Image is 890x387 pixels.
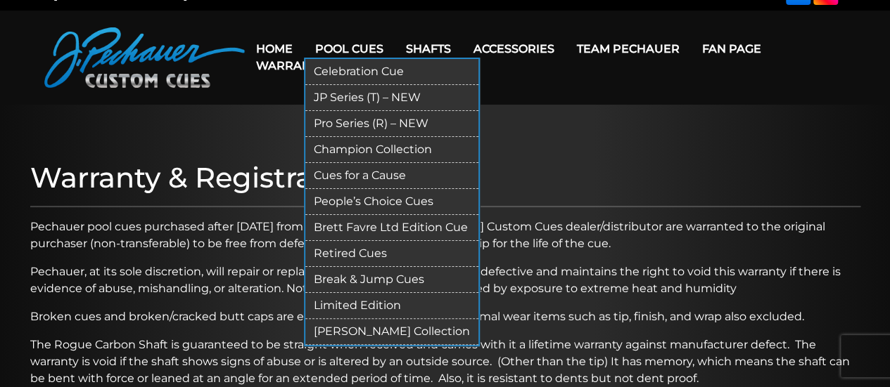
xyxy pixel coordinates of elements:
[305,241,478,267] a: Retired Cues
[305,137,478,163] a: Champion Collection
[336,48,389,84] a: Cart
[305,111,478,137] a: Pro Series (R) – NEW
[30,336,860,387] p: The Rogue Carbon Shaft is guaranteed to be straight when received and carries with it a lifetime ...
[30,218,860,252] p: Pechauer pool cues purchased after [DATE] from an authorized [PERSON_NAME] Custom Cues dealer/dis...
[30,161,860,195] h1: Warranty & Registration
[691,31,773,67] a: Fan Page
[30,263,860,297] p: Pechauer, at its sole discretion, will repair or replace any pool cue it deems to be defective an...
[44,27,245,88] img: Pechauer Custom Cues
[305,267,478,293] a: Break & Jump Cues
[245,31,304,67] a: Home
[305,189,478,215] a: People’s Choice Cues
[30,308,860,325] p: Broken cues and broken/cracked butt caps are excluded from this warranty. Normal wear items such ...
[566,31,691,67] a: Team Pechauer
[305,215,478,241] a: Brett Favre Ltd Edition Cue
[305,85,478,111] a: JP Series (T) – NEW
[245,48,336,84] a: Warranty
[305,319,478,345] a: [PERSON_NAME] Collection
[305,163,478,189] a: Cues for a Cause
[305,293,478,319] a: Limited Edition
[395,31,462,67] a: Shafts
[305,59,478,85] a: Celebration Cue
[462,31,566,67] a: Accessories
[304,31,395,67] a: Pool Cues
